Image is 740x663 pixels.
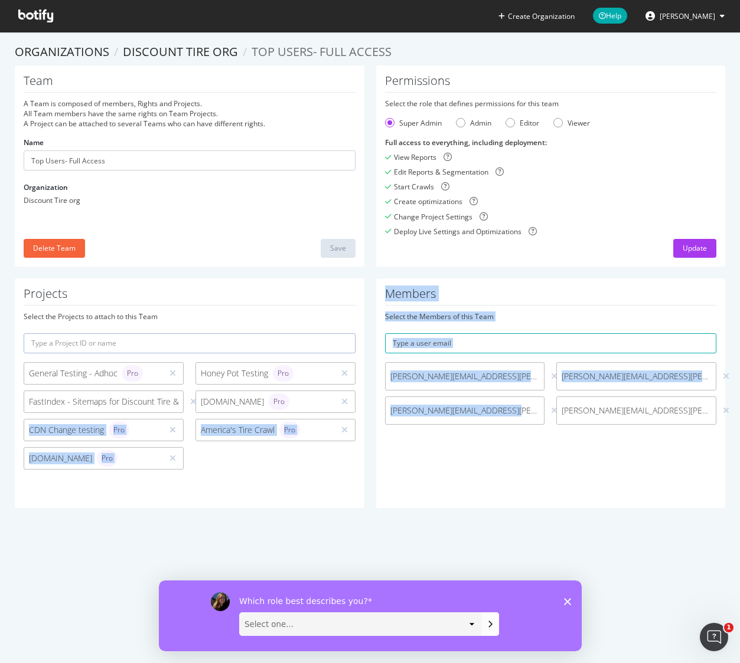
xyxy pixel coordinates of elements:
ol: breadcrumbs [15,44,725,61]
button: Save [321,239,356,258]
div: brand label [273,365,294,382]
div: Select the Members of this Team [385,311,717,321]
div: brand label [97,450,118,467]
h1: Projects [24,287,356,306]
input: Type a Project ID or name [24,333,356,353]
span: Chris Douglas [660,11,715,21]
div: Change Project Settings [394,212,472,222]
div: Editor [506,118,539,128]
span: [PERSON_NAME][EMAIL_ADDRESS][PERSON_NAME][DOMAIN_NAME] [562,370,711,382]
span: Pro [113,426,125,434]
span: Pro [127,370,138,377]
div: brand label [109,422,129,438]
div: Honey Pot Testing [201,365,330,382]
label: Name [24,137,44,147]
div: Deploy Live Settings and Optimizations [394,227,521,237]
div: Select the Projects to attach to this Team [24,311,356,321]
div: FastIndex - Sitemaps for Discount Tire & Americas Tire [29,393,178,410]
div: General Testing - Adhoc [29,365,158,382]
span: [PERSON_NAME][EMAIL_ADDRESS][PERSON_NAME][DOMAIN_NAME] [562,405,711,416]
iframe: Survey by Laura from Botify [159,580,582,651]
div: Discount Tire org [24,195,356,205]
div: A Team is composed of members, Rights and Projects. All Team members have the same rights on Team... [24,99,356,129]
div: [DOMAIN_NAME] [29,450,158,467]
button: Delete Team [24,239,85,258]
div: America's Tire Crawl [201,422,330,438]
div: Admin [470,118,491,128]
a: Organizations [15,44,109,60]
div: Start Crawls [394,182,434,192]
button: Update [673,239,716,258]
input: Type a user email [385,333,717,353]
div: Edit Reports & Segmentation [394,167,488,177]
span: 1 [724,623,734,632]
div: Full access to everything, including deployment : [385,137,717,147]
span: Pro [102,455,113,462]
div: Editor [520,118,539,128]
div: CDN Change testing [29,422,158,438]
span: Help [593,8,627,24]
div: Delete Team [33,243,76,253]
div: Create optimizations [394,196,462,206]
div: Select the role that defines permissions for this team [385,99,717,109]
span: [PERSON_NAME][EMAIL_ADDRESS][PERSON_NAME][DOMAIN_NAME] [390,405,540,416]
button: Create Organization [498,11,575,22]
div: Update [683,243,707,253]
label: Organization [24,182,68,192]
div: [DOMAIN_NAME] [201,393,330,410]
div: Super Admin [385,118,442,128]
iframe: Intercom live chat [700,623,728,651]
div: brand label [279,422,300,438]
span: Pro [284,426,295,434]
div: brand label [269,393,289,410]
div: Viewer [553,118,590,128]
div: Admin [456,118,491,128]
button: [PERSON_NAME] [636,6,734,25]
span: Pro [273,398,285,405]
a: Discount Tire org [123,44,238,60]
div: Super Admin [399,118,442,128]
input: Name [24,150,356,170]
div: View Reports [394,152,436,162]
div: Viewer [568,118,590,128]
h1: Team [24,74,356,93]
div: brand label [122,365,143,382]
span: Pro [278,370,289,377]
div: Save [330,243,346,253]
h1: Permissions [385,74,717,93]
h1: Members [385,287,717,306]
span: [PERSON_NAME][EMAIL_ADDRESS][PERSON_NAME][DOMAIN_NAME] [390,370,540,382]
span: Top Users- Full Access [252,44,392,60]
